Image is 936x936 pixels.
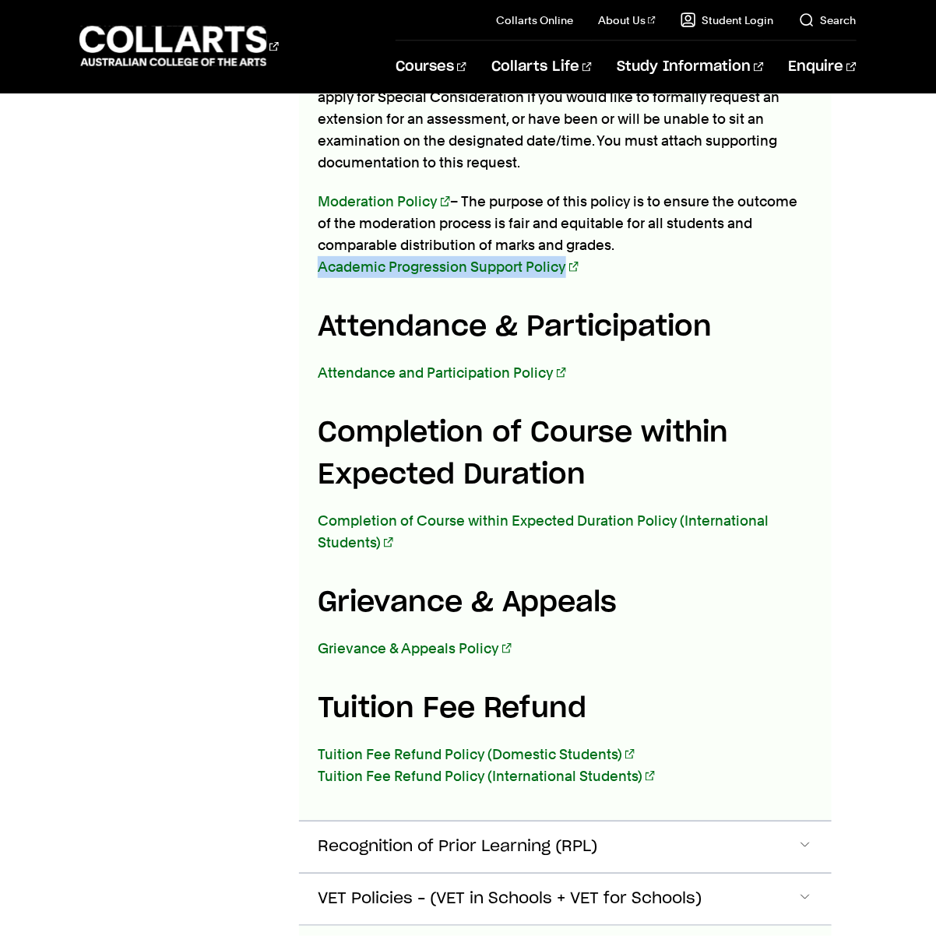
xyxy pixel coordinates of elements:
[318,746,635,762] a: Tuition Fee Refund Policy (Domestic Students)
[318,306,813,348] h4: Attendance & Participation
[789,41,857,93] a: Enquire
[681,12,774,28] a: Student Login
[318,191,813,278] p: – The purpose of this policy is to ensure the outcome of the moderation process is fair and equit...
[318,193,450,209] a: Moderation Policy
[318,890,702,908] span: VET Policies – (VET in Schools + VET for Schools)
[318,43,813,174] p: – You should apply for Special Consideration if you would like to formally request an extension f...
[299,822,832,873] button: Recognition of Prior Learning (RPL)
[318,412,813,496] h4: Completion of Course within Expected Duration
[318,838,597,856] span: Recognition of Prior Learning (RPL)
[318,768,655,784] a: Tuition Fee Refund Policy (International Students)
[496,12,573,28] a: Collarts Online
[318,364,566,381] a: Attendance and Participation Policy
[617,41,763,93] a: Study Information
[318,688,813,730] h4: Tuition Fee Refund
[79,24,279,69] div: Go to homepage
[299,874,832,925] button: VET Policies – (VET in Schools + VET for Schools)
[318,259,579,275] a: Academic Progression Support Policy
[318,640,512,656] a: Grievance & Appeals Policy
[598,12,656,28] a: About Us
[318,582,813,624] h4: Grievance & Appeals
[318,512,769,551] a: Completion of Course within Expected Duration Policy (International Students)
[799,12,857,28] a: Search
[396,41,466,93] a: Courses
[491,41,592,93] a: Collarts Life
